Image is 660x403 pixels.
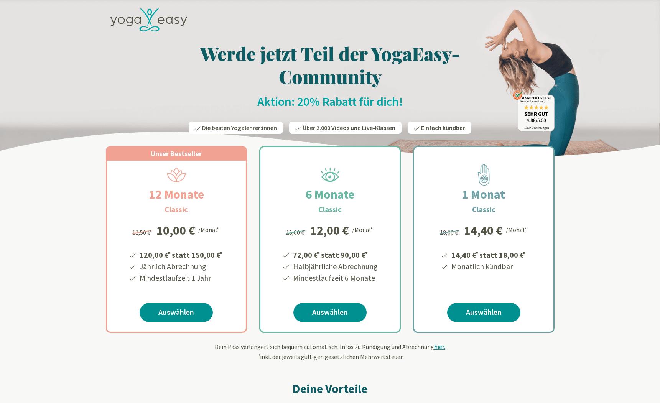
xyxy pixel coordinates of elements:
[151,149,202,158] span: Unser Bestseller
[472,204,495,215] h3: Classic
[447,303,520,322] a: Auswählen
[106,42,555,88] h1: Werde jetzt Teil der YogaEasy-Community
[434,343,445,350] span: hier.
[440,229,460,236] span: 18,00 €
[303,124,395,132] span: Über 2.000 Videos und Live-Klassen
[138,272,224,284] li: Mindestlaufzeit 1 Jahr
[156,224,195,237] div: 10,00 €
[106,342,555,361] div: Dein Pass verlängert sich bequem automatisch. Infos zu Kündigung und Abrechnung
[138,248,224,261] li: 120,00 € statt 150,00 €
[464,224,503,237] div: 14,40 €
[506,224,528,234] div: /Monat
[132,229,153,236] span: 12,50 €
[310,224,349,237] div: 12,00 €
[106,94,555,109] h2: Aktion: 20% Rabatt für dich!
[106,380,555,398] h2: Deine Vorteile
[444,185,523,204] h2: 1 Monat
[421,124,465,132] span: Einfach kündbar
[293,303,367,322] a: Auswählen
[450,248,527,261] li: 14,40 € statt 18,00 €
[138,261,224,272] li: Jährlich Abrechnung
[292,261,378,272] li: Halbjährliche Abrechnung
[450,261,527,272] li: Monatlich kündbar
[513,90,555,132] img: ausgezeichnet_badge.png
[198,224,220,234] div: /Monat
[292,248,378,261] li: 72,00 € statt 90,00 €
[292,272,378,284] li: Mindestlaufzeit 6 Monate
[140,303,213,322] a: Auswählen
[352,224,374,234] div: /Monat
[258,353,403,360] span: inkl. der jeweils gültigen gesetzlichen Mehrwertsteuer
[202,124,277,132] span: Die besten Yogalehrer:innen
[318,204,342,215] h3: Classic
[130,185,222,204] h2: 12 Monate
[286,229,306,236] span: 15,00 €
[165,204,188,215] h3: Classic
[287,185,373,204] h2: 6 Monate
